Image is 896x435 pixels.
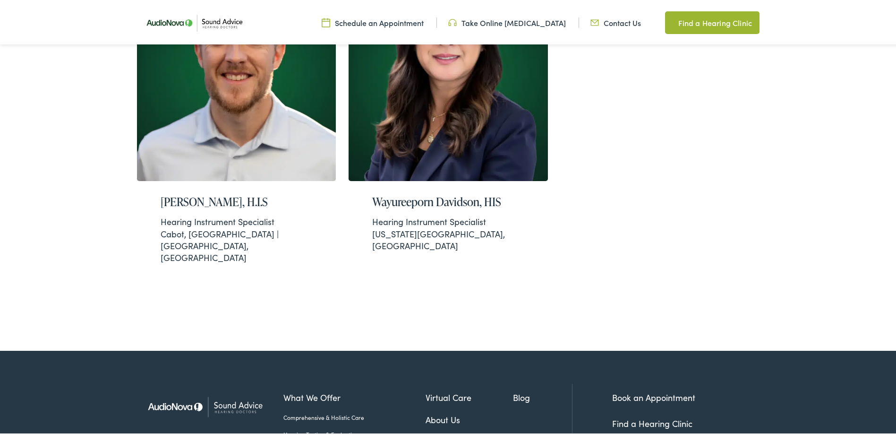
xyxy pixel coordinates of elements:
div: [US_STATE][GEOGRAPHIC_DATA], [GEOGRAPHIC_DATA] [372,214,524,250]
img: Icon representing mail communication in a unique green color, indicative of contact or communicat... [590,16,599,26]
h2: Wayureeporn Davidson, HIS [372,193,524,207]
a: Take Online [MEDICAL_DATA] [448,16,566,26]
img: Sound Advice Hearing Doctors [140,382,270,428]
img: Map pin icon in a unique green color, indicating location-related features or services. [665,15,674,26]
img: Calendar icon in a unique green color, symbolizing scheduling or date-related features. [322,16,330,26]
a: Contact Us [590,16,641,26]
img: Headphone icon in a unique green color, suggesting audio-related services or features. [448,16,457,26]
a: Blog [513,389,572,402]
a: Book an Appointment [612,390,695,401]
a: Schedule an Appointment [322,16,424,26]
a: Find a Hearing Clinic [612,416,692,427]
a: About Us [426,411,513,424]
a: Virtual Care [426,389,513,402]
a: Comprehensive & Holistic Care [283,411,426,420]
a: What We Offer [283,389,426,402]
div: Cabot, [GEOGRAPHIC_DATA] | [GEOGRAPHIC_DATA], [GEOGRAPHIC_DATA] [161,214,313,261]
div: Hearing Instrument Specialist [372,214,524,226]
a: Find a Hearing Clinic [665,9,759,32]
div: Hearing Instrument Specialist [161,214,313,226]
h2: [PERSON_NAME], H.I.S [161,193,313,207]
